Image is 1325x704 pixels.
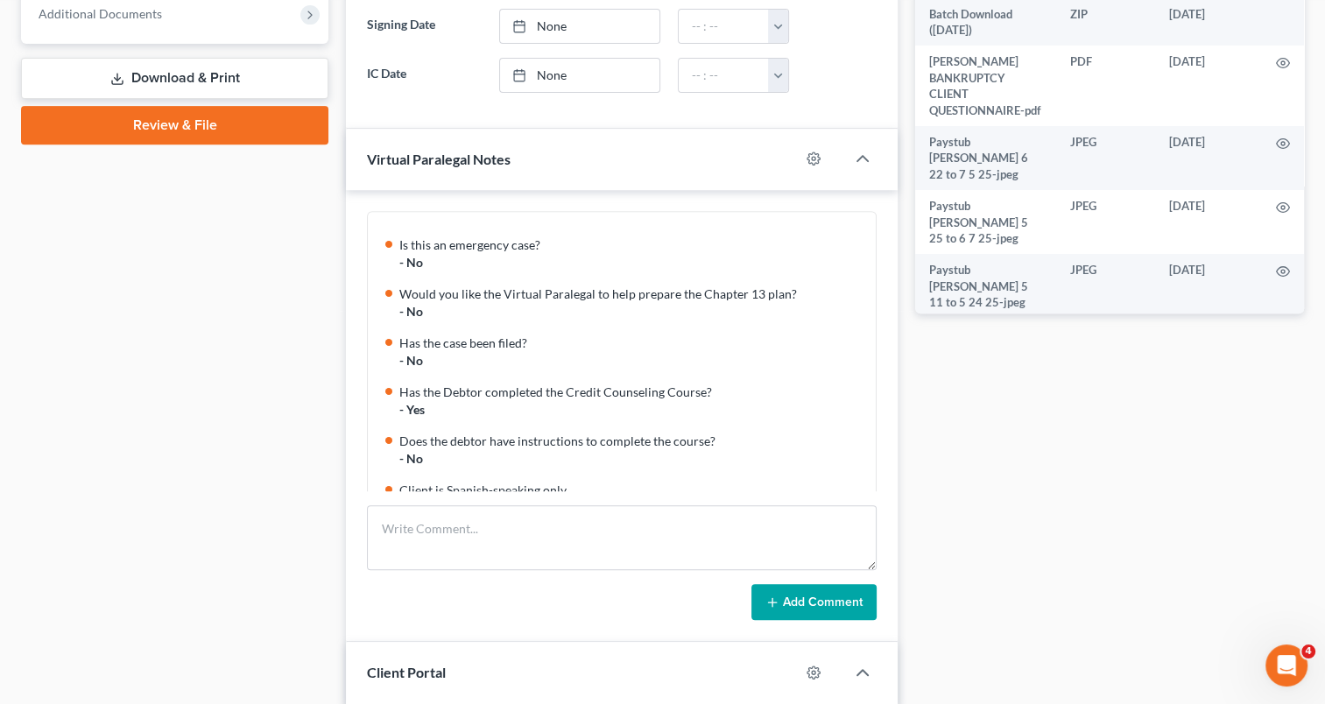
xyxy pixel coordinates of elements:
[679,10,769,43] input: -- : --
[1155,126,1262,190] td: [DATE]
[399,285,865,303] div: Would you like the Virtual Paralegal to help prepare the Chapter 13 plan?
[1155,190,1262,254] td: [DATE]
[399,384,865,401] div: Has the Debtor completed the Credit Counseling Course?
[111,570,125,584] button: Start recording
[39,6,162,21] span: Additional Documents
[399,352,865,370] div: - No
[399,254,865,271] div: - No
[399,433,865,450] div: Does the debtor have instructions to complete the course?
[63,33,336,106] div: The paper and pen edit tool only allows me to edit the contact information, not the case name.
[85,22,210,39] p: Active in the last 15m
[399,450,865,468] div: - No
[1056,190,1155,254] td: JPEG
[14,396,336,534] div: James says…
[915,190,1056,254] td: Paystub [PERSON_NAME] 5 25 to 6 7 25-jpeg
[358,58,490,93] label: IC Date
[50,10,78,38] img: Profile image for James
[358,9,490,44] label: Signing Date
[11,7,45,40] button: go back
[500,59,660,92] a: None
[27,570,41,584] button: Upload attachment
[915,126,1056,190] td: Paystub [PERSON_NAME] 6 22 to 7 5 25-jpeg
[21,106,328,144] a: Review & File
[274,7,307,40] button: Home
[55,570,69,584] button: Emoji picker
[28,406,273,492] div: Hi [PERSON_NAME]! Sorry for my confusion on this, but would you be able to let me know why you wo...
[367,664,446,680] span: Client Portal
[21,58,328,99] a: Download & Print
[1301,644,1315,658] span: 4
[399,236,865,254] div: Is this an emergency case?
[77,251,322,371] div: Thank you, I will try this. On another note, Attorney has drafted and will file to ensure client ...
[28,130,273,216] div: Ah sorry for the confusion, you will want to go to Client Profile > Debtor Profile and just add "...
[14,120,336,241] div: James says…
[14,120,287,227] div: Ah sorry for the confusion, you will want to go to Client Profile > Debtor Profile and just add "...
[751,584,877,621] button: Add Comment
[85,9,199,22] h1: [PERSON_NAME]
[1265,644,1307,686] iframe: Intercom live chat
[679,59,769,92] input: -- : --
[367,151,511,167] span: Virtual Paralegal Notes
[28,506,166,517] div: [PERSON_NAME] • 1h ago
[915,254,1056,318] td: Paystub [PERSON_NAME] 5 11 to 5 24 25-jpeg
[63,241,336,382] div: Thank you, I will try this. On another note, Attorney has drafted and will file to ensure client ...
[1155,254,1262,318] td: [DATE]
[14,241,336,396] div: Carla says…
[500,10,660,43] a: None
[1056,254,1155,318] td: JPEG
[300,563,328,591] button: Send a message…
[399,334,865,352] div: Has the case been filed?
[1056,46,1155,126] td: PDF
[15,533,335,563] textarea: Message…
[14,33,336,120] div: Carla says…
[307,7,339,39] div: Close
[1155,46,1262,126] td: [DATE]
[77,44,322,95] div: The paper and pen edit tool only allows me to edit the contact information, not the case name.
[14,396,287,503] div: Hi [PERSON_NAME]! Sorry for my confusion on this, but would you be able to let me know why you wo...
[83,570,97,584] button: Gif picker
[399,482,865,499] div: Client is Spanish-speaking only.
[399,401,865,419] div: - Yes
[399,303,865,320] div: - No
[1056,126,1155,190] td: JPEG
[915,46,1056,126] td: [PERSON_NAME] BANKRUPTCY CLIENT QUESTIONNAIRE-pdf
